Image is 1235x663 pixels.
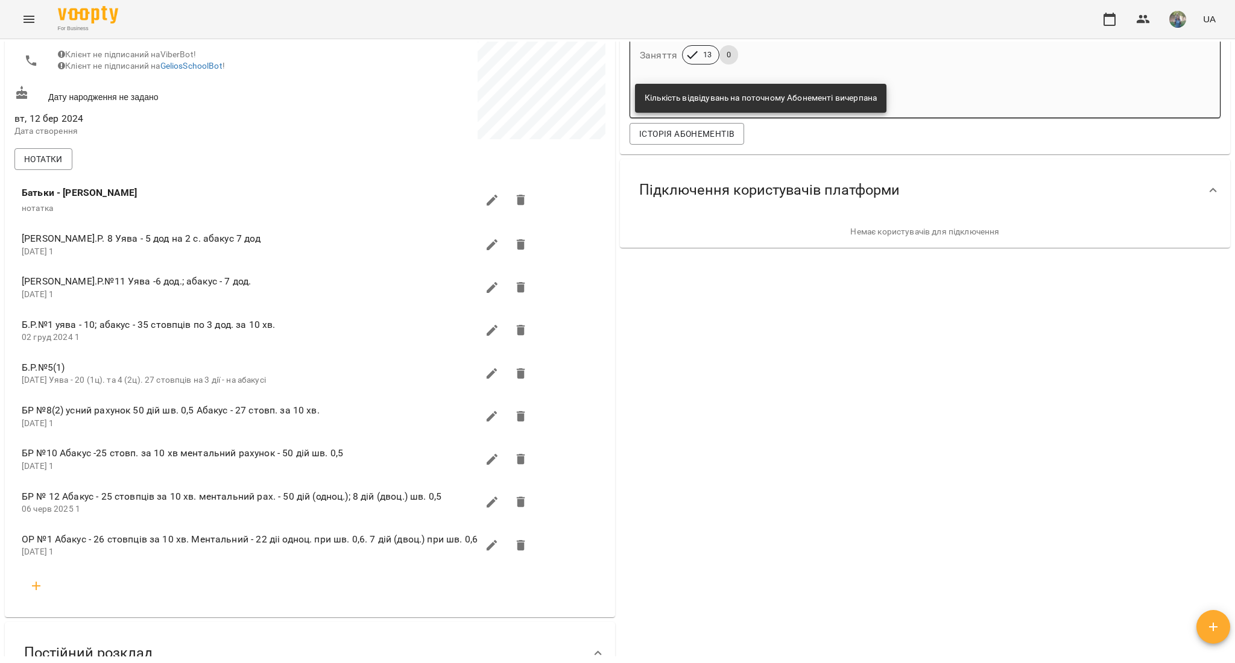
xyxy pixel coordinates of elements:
p: Немає користувачів для підключення [630,226,1221,238]
span: Б.Р.№1 уява - 10; абакус - 35 стовпців по 3 дод. за 10 хв. [22,318,478,332]
div: Підключення користувачів платформи [620,159,1230,221]
span: [DATE] 1 [22,418,54,428]
span: Клієнт не підписаний на ViberBot! [58,49,196,59]
img: Voopty Logo [58,6,118,24]
span: 0 [719,49,738,60]
span: UA [1203,13,1216,25]
span: ОР №1 Абакус - 26 стовпців за 10 хв. Ментальний - 22 діі одноц. при шв. 0,6. 7 дій (двоц.) при шв... [22,532,478,547]
div: Кількість відвідувань на поточному Абонементі вичерпана [645,87,877,109]
span: 13 [696,49,719,60]
span: 02 груд 2024 1 [22,332,80,342]
button: UA [1198,8,1221,30]
span: 06 черв 2025 1 [22,504,80,514]
span: [DATE] 1 [22,461,54,471]
span: [DATE] 1 [22,547,54,556]
button: Нотатки [14,148,72,170]
span: [DATE] Уява - 20 (1ц). та 4 (2ц). 27 стовпців на 3 дії - на абакусі [22,375,266,385]
div: Дату народження не задано [12,83,310,105]
img: de1e453bb906a7b44fa35c1e57b3518e.jpg [1169,11,1186,28]
span: Клієнт не підписаний на ! [58,61,225,71]
button: Menu [14,5,43,34]
span: БР № 12 Абакус - 25 стовпців за 10 хв. ментальний рах. - 50 дій (одноц.); 8 дій (двоц.) шв. 0,5 [22,489,478,504]
span: Нотатки [24,152,63,166]
span: БР №10 Абакус -25 стовп. за 10 хв ментальний рахунок - 50 дій шв. 0,5 [22,446,478,460]
span: Історія абонементів [639,127,734,141]
span: [PERSON_NAME].Р.№11 Уява -6 дод.; абакус - 7 дод. [22,274,478,289]
span: [DATE] 1 [22,247,54,256]
button: Історія абонементів [630,123,744,145]
span: For Business [58,25,118,33]
span: Б.Р.№5(1) [22,360,478,375]
p: Дата створення [14,125,308,137]
span: Підключення користувачів платформи [639,181,900,200]
span: [DATE] 1 [22,289,54,299]
a: GeliosSchoolBot [160,61,223,71]
span: Постійний розклад [24,644,153,662]
span: [PERSON_NAME].Р. 8 Уява - 5 дод на 2 с. абакус 7 дод [22,231,478,246]
span: нотатка [22,203,53,213]
span: БР №8(2) усний рахунок 50 дій шв. 0,5 Абакус - 27 стовп. за 10 хв. [22,403,478,418]
label: Батьки - [PERSON_NAME] [22,186,137,200]
h6: Заняття [640,47,677,64]
span: вт, 12 бер 2024 [14,112,308,126]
